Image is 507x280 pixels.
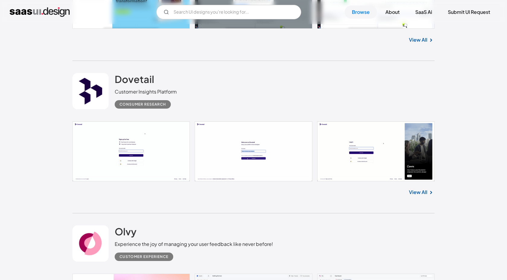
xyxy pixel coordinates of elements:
a: Dovetail [115,73,154,88]
a: SaaS Ai [408,5,439,19]
a: Submit UI Request [441,5,497,19]
a: View All [409,36,427,43]
a: home [10,7,70,17]
h2: Olvy [115,225,136,237]
div: Customer Experience [120,253,168,260]
a: Olvy [115,225,136,240]
a: About [378,5,407,19]
input: Search UI designs you're looking for... [156,5,301,19]
a: Browse [345,5,377,19]
form: Email Form [156,5,301,19]
h2: Dovetail [115,73,154,85]
div: Customer Insights Platform [115,88,177,95]
a: View All [409,189,427,196]
div: Consumer Research [120,101,166,108]
div: Experience the joy of managing your user feedback like never before! [115,240,273,248]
